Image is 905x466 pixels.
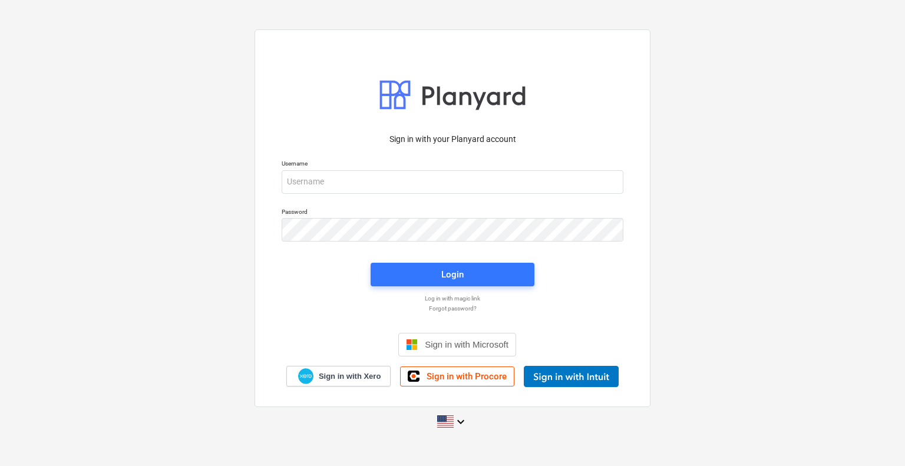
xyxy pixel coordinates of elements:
a: Sign in with Xero [286,366,391,386]
span: Sign in with Xero [319,371,381,382]
a: Log in with magic link [276,295,629,302]
p: Sign in with your Planyard account [282,133,623,146]
a: Sign in with Procore [400,366,514,386]
span: Sign in with Procore [427,371,507,382]
p: Password [282,208,623,218]
img: Microsoft logo [406,339,418,351]
input: Username [282,170,623,194]
p: Username [282,160,623,170]
a: Forgot password? [276,305,629,312]
span: Sign in with Microsoft [425,339,508,349]
div: Login [441,267,464,282]
button: Login [371,263,534,286]
i: keyboard_arrow_down [454,415,468,429]
img: Xero logo [298,368,313,384]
